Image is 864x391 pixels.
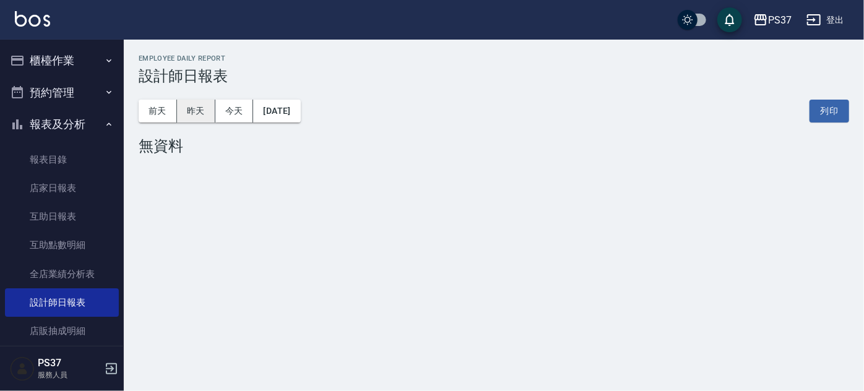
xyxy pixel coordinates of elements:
button: 櫃檯作業 [5,45,119,77]
a: 全店業績分析表 [5,260,119,288]
a: 互助日報表 [5,202,119,231]
div: PS37 [768,12,792,28]
div: 無資料 [139,137,849,155]
a: 費用分析表 [5,345,119,374]
a: 店家日報表 [5,174,119,202]
button: [DATE] [253,100,300,122]
a: 報表目錄 [5,145,119,174]
button: 報表及分析 [5,108,119,140]
button: 前天 [139,100,177,122]
button: 今天 [215,100,254,122]
button: 登出 [801,9,849,32]
a: 設計師日報表 [5,288,119,317]
a: 互助點數明細 [5,231,119,259]
button: 昨天 [177,100,215,122]
p: 服務人員 [38,369,101,380]
button: 預約管理 [5,77,119,109]
h2: Employee Daily Report [139,54,849,62]
button: PS37 [748,7,797,33]
h5: PS37 [38,357,101,369]
button: save [717,7,742,32]
h3: 設計師日報表 [139,67,849,85]
img: Logo [15,11,50,27]
a: 店販抽成明細 [5,317,119,345]
img: Person [10,356,35,381]
button: 列印 [810,100,849,122]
